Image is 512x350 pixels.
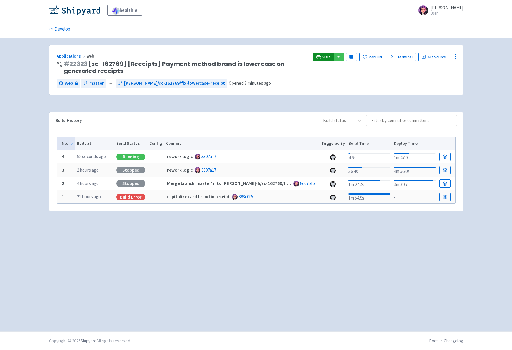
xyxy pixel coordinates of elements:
[89,80,104,87] span: master
[439,193,450,201] a: Build Details
[347,137,392,150] th: Build Time
[439,166,450,174] a: Build Details
[167,180,328,186] strong: Merge branch 'master' into [PERSON_NAME]-h/sc-162769/fix-lowercase-receipt
[167,167,193,173] strong: rework logic
[319,137,347,150] th: Triggered By
[64,61,308,74] span: [sc-162769] [Receipts] Payment method brand is lowercase on generated receipts
[201,167,216,173] a: 3307a17
[348,179,390,188] div: 1m 27.4s
[49,338,131,344] div: Copyright © 2025 All rights reserved.
[415,5,463,15] a: [PERSON_NAME] User
[164,137,319,150] th: Commit
[49,5,100,15] img: Shipyard logo
[392,137,438,150] th: Deploy Time
[109,80,113,87] span: ←
[201,154,216,159] a: 3307a17
[62,140,73,147] button: No.
[245,80,271,86] time: 3 minutes ago
[348,166,390,175] div: 36.4s
[62,167,64,173] b: 3
[300,180,315,186] a: 8c67bf5
[229,80,271,86] span: Opened
[87,53,95,59] span: web
[75,137,114,150] th: Built at
[62,180,64,186] b: 2
[77,154,106,159] time: 52 seconds ago
[348,152,390,161] div: 4.6s
[167,194,230,200] strong: capitalize card brand in receipt
[313,53,334,61] a: Visit
[49,21,70,38] a: Develop
[346,53,357,61] button: Pause
[57,79,80,87] a: web
[124,80,225,87] span: [PERSON_NAME]/sc-162769/fix-lowercase-receipt
[444,338,463,343] a: Changelog
[62,154,64,159] b: 4
[64,60,88,68] a: #22323
[77,180,99,186] time: 4 hours ago
[81,79,106,87] a: master
[439,153,450,161] a: Build Details
[116,154,145,160] div: Running
[116,167,145,173] div: Stopped
[359,53,385,61] button: Rebuild
[429,338,438,343] a: Docs
[394,166,435,175] div: 4m 56.0s
[65,80,73,87] span: web
[348,192,390,202] div: 1m 54.9s
[388,53,416,61] a: Terminal
[81,338,97,343] a: Shipyard
[239,194,253,200] a: 883c0f5
[418,53,450,61] a: Git Source
[55,117,310,124] div: Build History
[147,137,164,150] th: Config
[394,152,435,161] div: 1m 47.9s
[439,179,450,188] a: Build Details
[394,193,435,201] div: -
[77,194,101,200] time: 21 hours ago
[107,5,142,16] a: healthie
[394,179,435,188] div: 4m 39.7s
[322,54,330,59] span: Visit
[77,167,99,173] time: 2 hours ago
[116,194,145,200] div: Build Error
[57,53,87,59] a: Applications
[116,79,227,87] a: [PERSON_NAME]/sc-162769/fix-lowercase-receipt
[431,5,463,11] span: [PERSON_NAME]
[167,154,193,159] strong: rework logic
[366,115,457,126] input: Filter by commit or committer...
[431,11,463,15] small: User
[62,194,64,200] b: 1
[114,137,147,150] th: Build Status
[116,180,145,187] div: Stopped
